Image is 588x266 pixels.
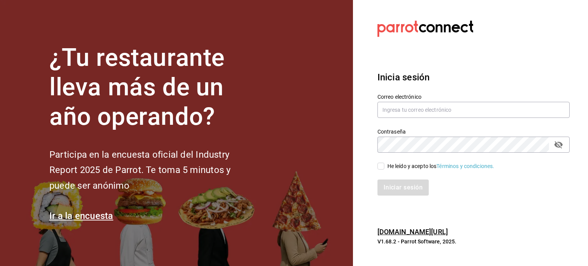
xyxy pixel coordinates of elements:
[377,228,448,236] a: [DOMAIN_NAME][URL]
[387,162,495,170] div: He leído y acepto los
[49,43,256,131] h1: ¿Tu restaurante lleva más de un año operando?
[49,147,256,194] h2: Participa en la encuesta oficial del Industry Report 2025 de Parrot. Te toma 5 minutos y puede se...
[377,238,570,245] p: V1.68.2 - Parrot Software, 2025.
[436,163,494,169] a: Términos y condiciones.
[377,94,570,100] label: Correo electrónico
[377,70,570,84] h3: Inicia sesión
[49,211,113,221] a: Ir a la encuesta
[377,129,570,134] label: Contraseña
[552,138,565,151] button: passwordField
[377,102,570,118] input: Ingresa tu correo electrónico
